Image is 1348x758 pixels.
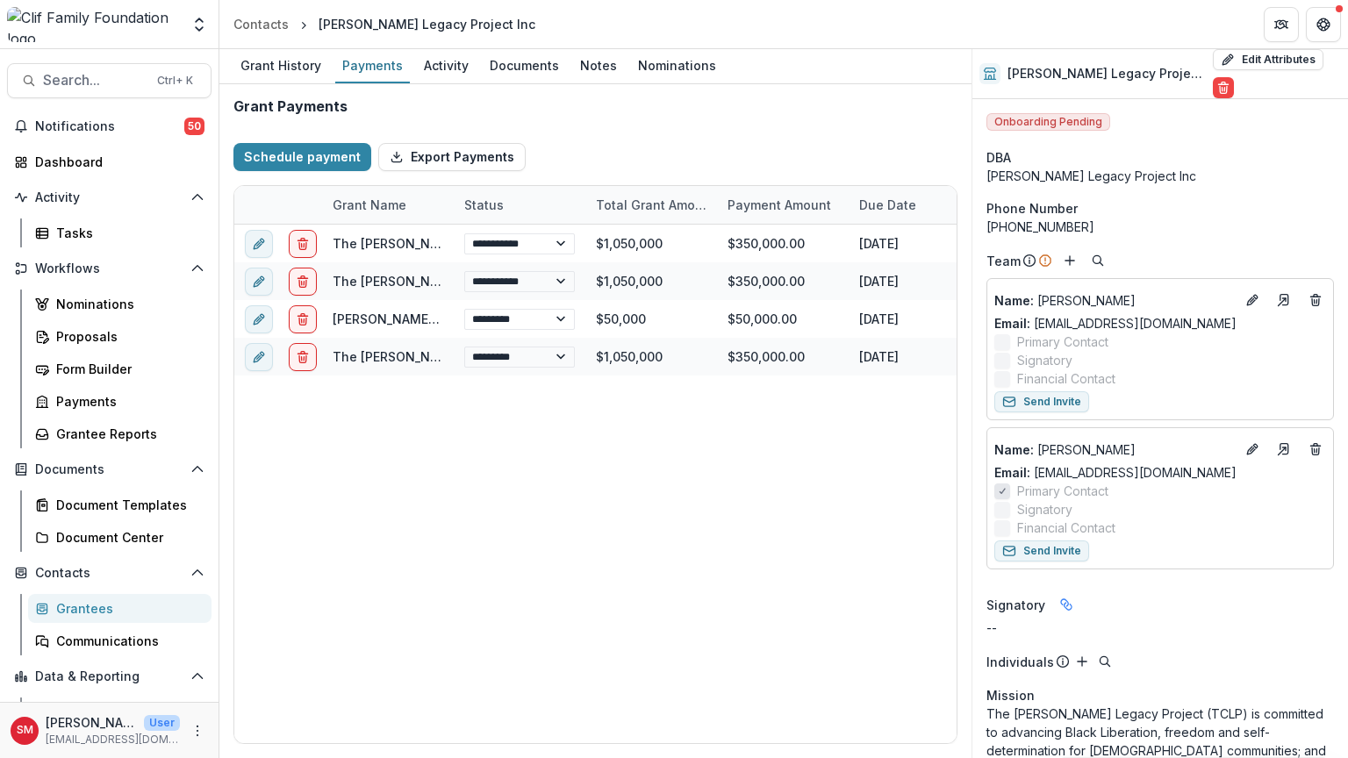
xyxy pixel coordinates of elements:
button: Linked binding [1052,590,1080,619]
div: $1,050,000 [585,225,717,262]
button: Open Data & Reporting [7,662,212,690]
div: Grantees [56,599,197,618]
button: edit [245,268,273,296]
span: Signatory [1017,351,1072,369]
div: Due Date [849,186,980,224]
a: Go to contact [1270,286,1298,314]
div: Payment Amount [717,186,849,224]
span: Search... [43,72,147,89]
span: Signatory [1017,500,1072,518]
button: More [187,720,208,741]
span: Onboarding Pending [986,113,1110,131]
button: Partners [1264,7,1299,42]
div: Payments [335,53,410,78]
span: Email: [994,316,1030,331]
button: Search... [7,63,212,98]
div: Payment Amount [717,196,842,214]
a: Document Center [28,523,212,552]
a: The [PERSON_NAME] Legacy Project [333,349,556,364]
div: $50,000 [585,300,717,338]
div: $1,050,000 [585,338,717,375]
button: Deletes [1305,290,1326,311]
span: Mission [986,686,1035,704]
a: Grantee Reports [28,419,212,448]
span: Notifications [35,119,184,134]
span: Signatory [986,596,1045,614]
p: [PERSON_NAME] [994,291,1235,310]
span: Activity [35,190,183,205]
div: Document Center [56,528,197,547]
button: Add [1059,250,1080,271]
button: Edit [1242,439,1263,460]
span: Name : [994,293,1034,308]
div: Grant Name [322,186,454,224]
nav: breadcrumb [226,11,542,37]
button: Send Invite [994,540,1089,561]
div: Payments [56,392,197,411]
a: Dashboard [7,147,212,176]
h2: [PERSON_NAME] Legacy Project Inc [1007,67,1206,82]
div: Sierra Martinez [17,725,33,736]
div: [PERSON_NAME] Legacy Project Inc [986,167,1334,185]
a: Name: [PERSON_NAME] [994,291,1235,310]
p: Individuals [986,653,1054,671]
div: [DATE] [849,338,980,375]
button: Open entity switcher [187,7,212,42]
span: DBA [986,148,1011,167]
button: delete [289,268,317,296]
div: Grant History [233,53,328,78]
span: Workflows [35,261,183,276]
a: Nominations [631,49,723,83]
div: Documents [483,53,566,78]
a: Proposals [28,322,212,351]
div: Activity [417,53,476,78]
button: Open Contacts [7,559,212,587]
div: $350,000.00 [717,338,849,375]
div: Notes [573,53,624,78]
h2: Grant Payments [233,98,348,115]
p: User [144,715,180,731]
span: Documents [35,462,183,477]
div: Total Grant Amount [585,186,717,224]
div: [DATE] [849,262,980,300]
span: Data & Reporting [35,669,183,684]
a: Activity [417,49,476,83]
div: Due Date [849,196,927,214]
a: Payments [28,387,212,416]
a: Contacts [226,11,296,37]
div: Proposals [56,327,197,346]
span: Primary Contact [1017,333,1108,351]
div: Nominations [631,53,723,78]
div: Grant Name [322,196,417,214]
div: Grantee Reports [56,425,197,443]
a: [PERSON_NAME] Legacy Project Inc - 2025 [333,311,593,326]
div: Ctrl + K [154,71,197,90]
span: Phone Number [986,199,1078,218]
div: Document Templates [56,496,197,514]
button: Get Help [1306,7,1341,42]
div: Status [454,186,585,224]
a: Name: [PERSON_NAME] [994,440,1235,459]
div: Dashboard [35,153,197,171]
button: Edit Attributes [1213,49,1323,70]
div: Communications [56,632,197,650]
span: Name : [994,442,1034,457]
div: [PERSON_NAME] Legacy Project Inc [319,15,535,33]
a: Grant History [233,49,328,83]
button: edit [245,343,273,371]
div: $50,000.00 [717,300,849,338]
div: Total Grant Amount [585,196,717,214]
div: $1,050,000 [585,262,717,300]
div: $350,000.00 [717,262,849,300]
button: edit [245,305,273,333]
p: Team [986,252,1021,270]
button: Search [1094,651,1115,672]
a: Document Templates [28,490,212,519]
button: Export Payments [378,143,526,171]
button: Send Invite [994,391,1089,412]
div: Contacts [233,15,289,33]
div: Status [454,196,514,214]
